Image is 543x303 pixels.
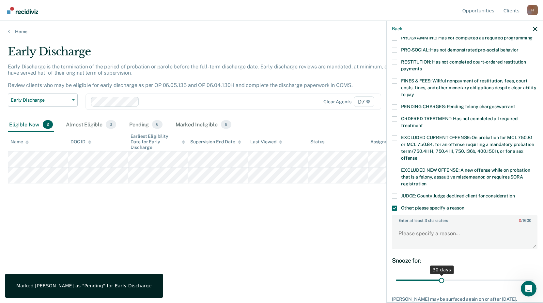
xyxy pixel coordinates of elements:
[392,296,537,302] div: [PERSON_NAME] may be surfaced again on or after [DATE].
[174,118,233,132] div: Marked Ineligible
[8,45,415,64] div: Early Discharge
[323,99,351,105] div: Clear agents
[10,139,29,145] div: Name
[8,118,54,132] div: Eligible Now
[401,116,518,128] span: ORDERED TREATMENT: Has not completed all required treatment
[106,120,116,129] span: 3
[65,118,117,132] div: Almost Eligible
[354,96,374,107] span: D7
[8,29,535,35] a: Home
[519,218,531,223] span: / 1600
[401,78,536,97] span: FINES & FEES: Willful nonpayment of restitution, fees, court costs, fines, and other monetary obl...
[430,266,454,274] div: 30 days
[370,139,401,145] div: Assigned to
[16,283,152,289] div: Marked [PERSON_NAME] as "Pending" for Early Discharge
[8,64,413,89] p: Early Discharge is the termination of the period of probation or parole before the full-term disc...
[527,5,538,15] button: Profile dropdown button
[7,7,38,14] img: Recidiviz
[401,193,515,198] span: JUDGE: County Judge declined client for consideration
[392,257,537,264] div: Snooze for:
[401,104,515,109] span: PENDING CHARGES: Pending felony charges/warrant
[401,35,533,40] span: PROGRAMMING: Has not completed all required programming
[128,118,164,132] div: Pending
[401,59,526,71] span: RESTITUTION: Has not completed court-ordered restitution payments
[70,139,91,145] div: DOC ID
[401,47,519,52] span: PRO-SOCIAL: Has not demonstrated pro-social behavior
[393,216,537,223] label: Enter at least 3 characters
[401,205,464,210] span: Other: please specify a reason
[152,120,163,129] span: 6
[521,281,536,296] iframe: Intercom live chat
[221,120,231,129] span: 8
[401,167,530,186] span: EXCLUDED NEW OFFENSE: A new offense while on probation that is a felony, assaultive misdemeanor, ...
[519,218,521,223] span: 0
[250,139,282,145] div: Last Viewed
[131,134,185,150] div: Earliest Eligibility Date for Early Discharge
[401,135,534,161] span: EXCLUDED CURRENT OFFENSE: On probation for MCL 750.81 or MCL 750.84, for an offense requiring a m...
[527,5,538,15] div: H
[11,97,70,103] span: Early Discharge
[43,120,53,129] span: 2
[310,139,324,145] div: Status
[190,139,241,145] div: Supervision End Date
[392,26,402,32] button: Back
